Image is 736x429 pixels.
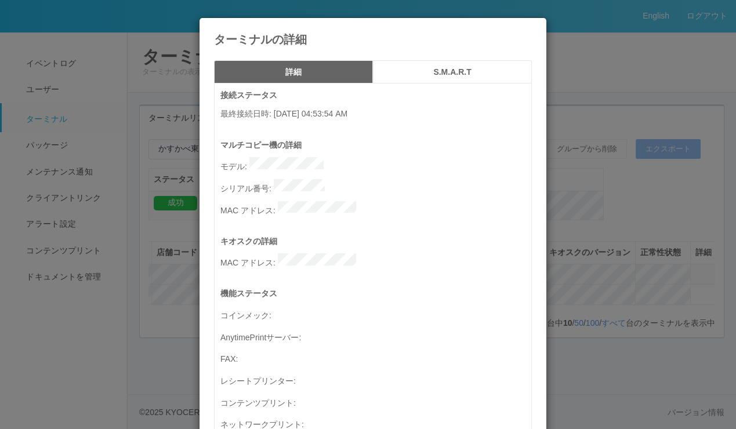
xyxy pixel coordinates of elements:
[377,68,528,77] h5: S.M.A.R.T
[214,33,532,46] h4: ターミナルの詳細
[220,372,531,387] p: レシートプリンター :
[373,60,532,83] button: S.M.A.R.T
[220,350,531,365] p: FAX :
[218,68,369,77] h5: 詳細
[220,179,531,195] p: シリアル番号 :
[220,89,531,101] p: 接続ステータス
[220,306,531,322] p: コインメック :
[220,394,531,409] p: コンテンツプリント :
[220,235,531,248] p: キオスクの詳細
[220,108,531,120] p: 最終接続日時 : [DATE] 04:53:54 AM
[220,157,531,173] p: モデル :
[220,201,531,217] p: MAC アドレス :
[220,253,531,269] p: MAC アドレス :
[220,328,531,344] p: AnytimePrintサーバー :
[220,288,531,300] p: 機能ステータス
[214,60,373,83] button: 詳細
[220,139,531,151] p: マルチコピー機の詳細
